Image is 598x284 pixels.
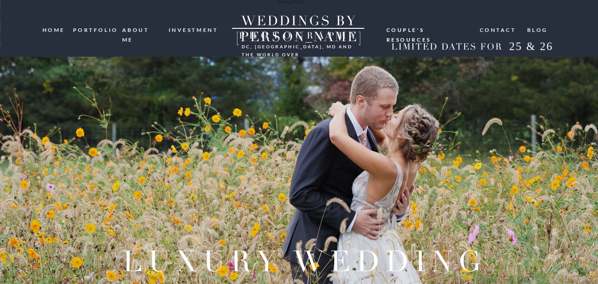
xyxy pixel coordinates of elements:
a: blog [527,25,548,34]
h3: DC, [GEOGRAPHIC_DATA], md and the world over [242,43,355,50]
a: investment [169,25,219,34]
a: Couple's resources [386,25,471,32]
h2: LIMITED DATES FOR [388,42,506,53]
a: HOME [42,25,67,34]
h2: 25 & 26 [502,40,560,56]
a: WEDDINGS BY [PERSON_NAME] [218,13,380,29]
a: Contact [480,25,517,34]
a: portfolio [73,25,116,34]
a: ABOUT ME [122,25,162,34]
